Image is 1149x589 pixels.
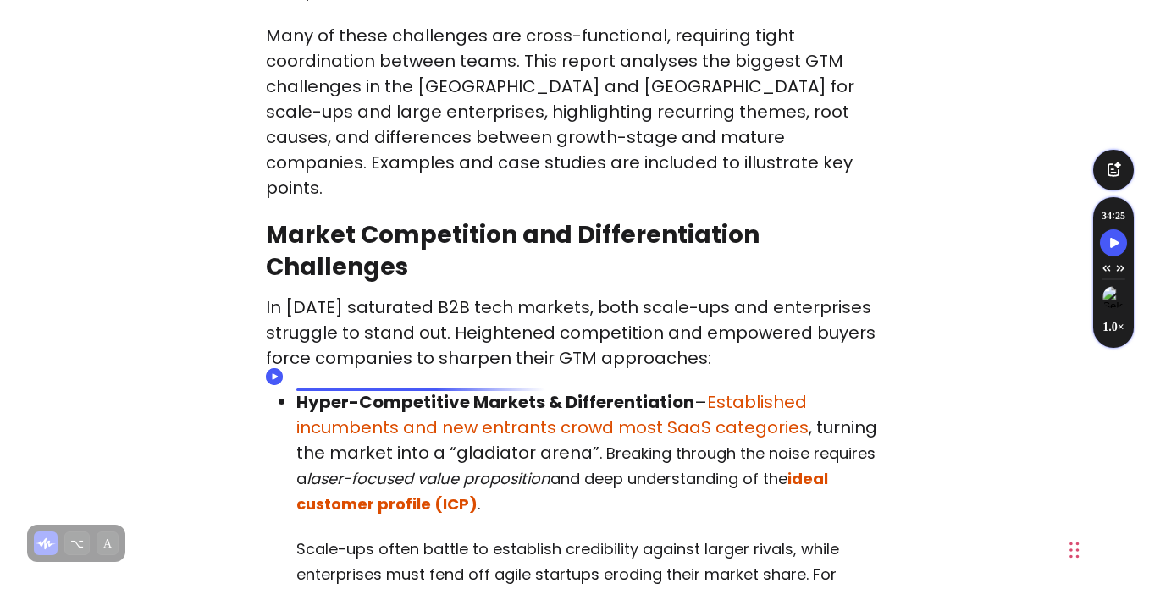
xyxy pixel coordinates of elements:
span: . [478,493,480,515]
strong: Hyper-Competitive Markets & Differentiation [296,390,694,414]
a: ideal customer profile (ICP) [296,466,828,515]
p: – , turning the market into a “gladiator arena” [296,389,884,516]
div: Drag [1069,525,1080,575]
p: In [DATE] saturated B2B tech markets, both scale-ups and enterprises struggle to stand out. Heigh... [266,294,884,371]
a: Established incumbents and new entrants crowd most SaaS categories [296,390,809,439]
iframe: Chat Widget [1064,508,1149,589]
p: Many of these challenges are cross-functional, requiring tight coordination between teams. This r... [266,23,884,201]
h2: Market Competition and Differentiation Challenges [266,219,884,283]
em: laser-focused value proposition [307,468,550,489]
span: and deep understanding of the [550,468,787,489]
